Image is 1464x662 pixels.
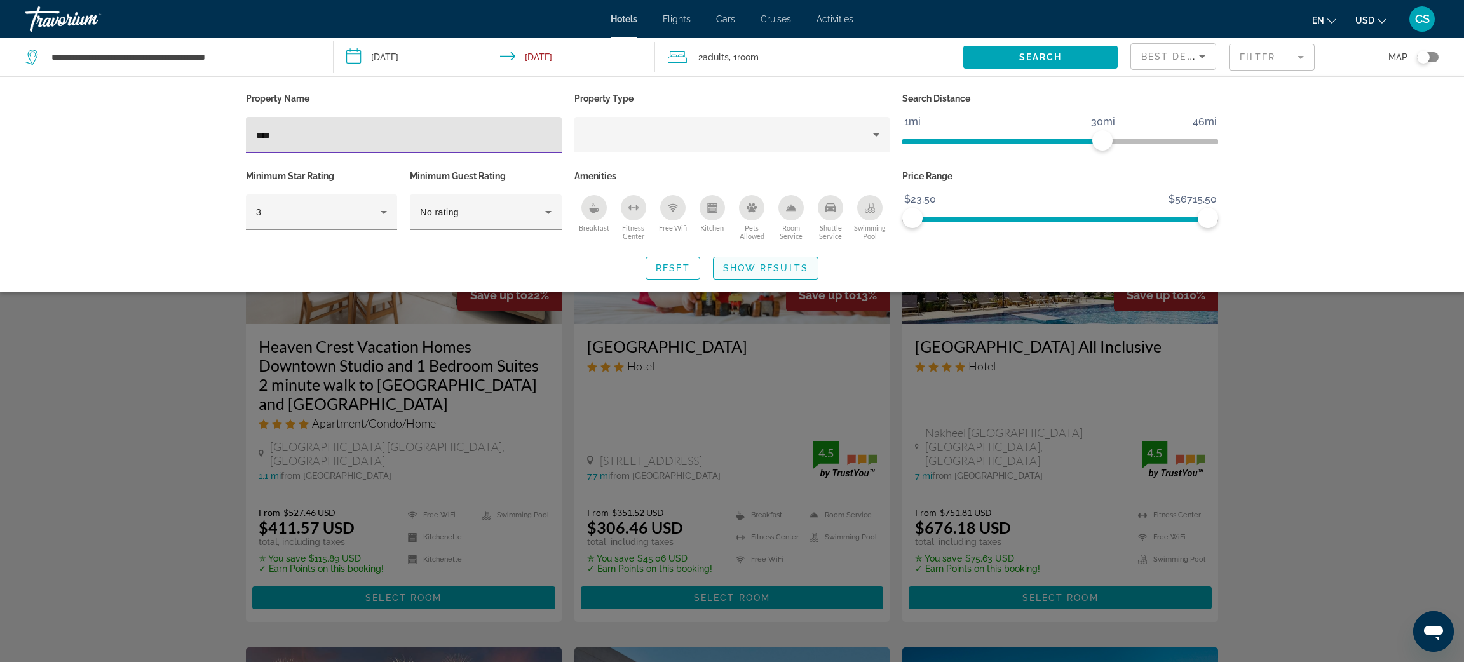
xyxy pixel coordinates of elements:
[902,208,923,228] span: ngx-slider
[902,167,1218,185] p: Price Range
[420,207,459,217] span: No rating
[713,257,818,280] button: Show Results
[1407,51,1439,63] button: Toggle map
[410,167,561,185] p: Minimum Guest Rating
[1415,13,1430,25] span: CS
[1312,15,1324,25] span: en
[817,14,853,24] a: Activities
[850,224,890,240] span: Swimming Pool
[902,112,923,132] span: 1mi
[729,48,759,66] span: , 1
[1355,15,1374,25] span: USD
[902,217,1218,219] ngx-slider: ngx-slider
[811,224,850,240] span: Shuttle Service
[771,224,811,240] span: Room Service
[1089,112,1117,132] span: 30mi
[1141,49,1205,64] mat-select: Sort by
[1198,208,1218,228] span: ngx-slider-max
[334,38,654,76] button: Check-in date: Nov 11, 2025 Check-out date: Nov 13, 2025
[653,194,693,241] button: Free Wifi
[663,14,691,24] a: Flights
[614,224,653,240] span: Fitness Center
[646,257,700,280] button: Reset
[574,167,890,185] p: Amenities
[256,207,261,217] span: 3
[240,90,1224,244] div: Hotel Filters
[655,38,963,76] button: Travelers: 2 adults, 0 children
[700,224,724,232] span: Kitchen
[1388,48,1407,66] span: Map
[811,194,850,241] button: Shuttle Service
[732,224,771,240] span: Pets Allowed
[693,194,732,241] button: Kitchen
[1312,11,1336,29] button: Change language
[246,90,562,107] p: Property Name
[1141,51,1207,62] span: Best Deals
[716,14,735,24] a: Cars
[723,263,808,273] span: Show Results
[1406,6,1439,32] button: User Menu
[698,48,729,66] span: 2
[732,194,771,241] button: Pets Allowed
[1167,190,1219,209] span: $56715.50
[574,90,890,107] p: Property Type
[611,14,637,24] a: Hotels
[963,46,1118,69] button: Search
[737,52,759,62] span: Room
[703,52,729,62] span: Adults
[1092,130,1113,151] span: ngx-slider
[902,90,1218,107] p: Search Distance
[902,139,1218,142] ngx-slider: ngx-slider
[656,263,690,273] span: Reset
[659,224,687,232] span: Free Wifi
[1191,112,1219,132] span: 46mi
[246,167,397,185] p: Minimum Star Rating
[25,3,152,36] a: Travorium
[614,194,653,241] button: Fitness Center
[579,224,609,232] span: Breakfast
[902,190,938,209] span: $23.50
[1413,611,1454,652] iframe: Button to launch messaging window
[761,14,791,24] a: Cruises
[585,127,880,142] mat-select: Property type
[1019,52,1062,62] span: Search
[1229,43,1315,71] button: Filter
[1355,11,1386,29] button: Change currency
[771,194,811,241] button: Room Service
[574,194,614,241] button: Breakfast
[850,194,890,241] button: Swimming Pool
